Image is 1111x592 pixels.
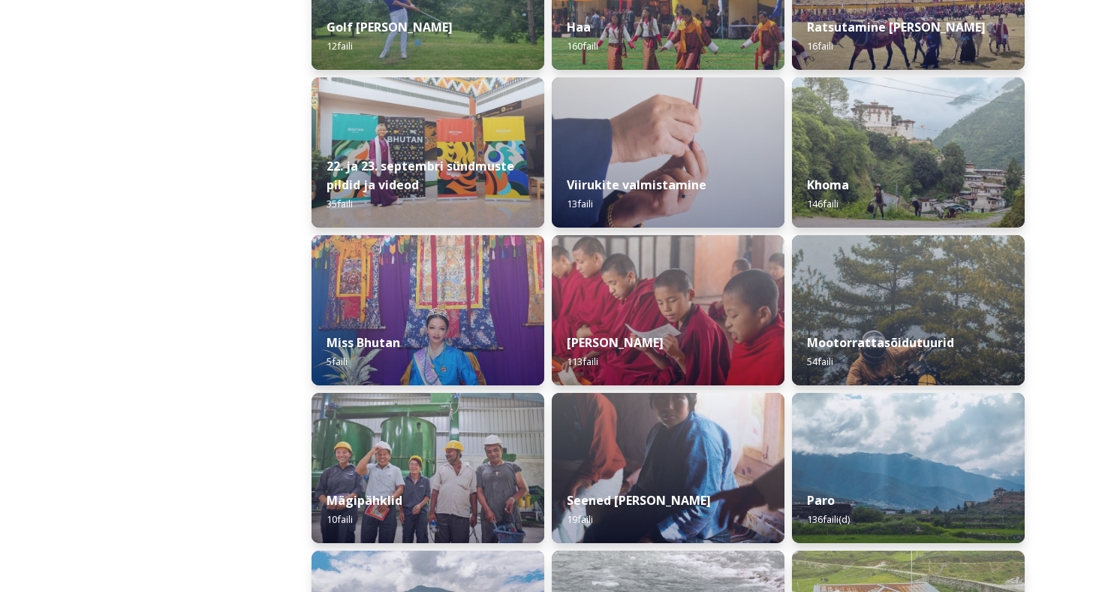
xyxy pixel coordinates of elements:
font: 136 [807,512,823,526]
font: faili [337,512,353,526]
font: Haa [567,19,591,35]
font: Ratsutamine [PERSON_NAME] [807,19,986,35]
font: Miss Bhutan [327,334,400,351]
font: 16 [807,39,817,53]
img: Paro%2520050723%2520by%2520Amp%2520Sripimanwat-20.jpg [792,393,1025,543]
font: [PERSON_NAME] [567,334,664,351]
font: Mootorrattasõidutuurid [807,334,954,351]
font: Golf [PERSON_NAME] [327,19,453,35]
font: 160 [567,39,583,53]
font: faili [577,197,593,210]
font: Mägipähklid [327,492,402,509]
font: faili [583,39,598,53]
img: A%2520guest%2520with%2520new%2520signage%2520at%2520the%2520airport.jpeg [312,77,544,228]
img: Mongar%2520and%2520Dametshi%2520110723%2520by%2520Amp%2520Sripimanwat-9.jpg [552,235,784,385]
font: 13 [567,197,577,210]
font: 19 [567,512,577,526]
font: 10 [327,512,337,526]
font: faili [817,39,833,53]
font: Seened [PERSON_NAME] [567,492,711,509]
font: 113 [567,355,583,368]
font: 54 [807,355,817,368]
font: Viirukite valmistamine [567,177,706,193]
font: faili [823,197,839,210]
font: Khoma [807,177,849,193]
font: faili [583,355,598,368]
font: faili [577,512,593,526]
font: faili [817,355,833,368]
img: Miss%2520Bhutan%2520Tashi%2520Choden%25205.jpg [312,235,544,385]
font: 35 [327,197,337,210]
img: _SCH5631.jpg [552,77,784,228]
font: 12 [327,39,337,53]
font: faili(d) [823,512,850,526]
img: WattBryan-20170720-0740-P50.jpg [312,393,544,543]
img: _SCH7798.jpg [552,393,784,543]
font: faili [337,39,353,53]
font: faili [337,197,353,210]
font: 22. ja 23. septembri sündmuste pildid ja videod [327,158,514,193]
font: 146 [807,197,823,210]
img: By%2520Leewang%2520Tobgay%252C%2520President%252C%2520The%2520Badgers%2520Motorcycle%2520Club%252... [792,235,1025,385]
font: faili [332,355,348,368]
font: Paro [807,492,835,509]
img: Khoma%2520130723%2520by%2520Amp%2520Sripimanwat-7.jpg [792,77,1025,228]
font: 5 [327,355,332,368]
